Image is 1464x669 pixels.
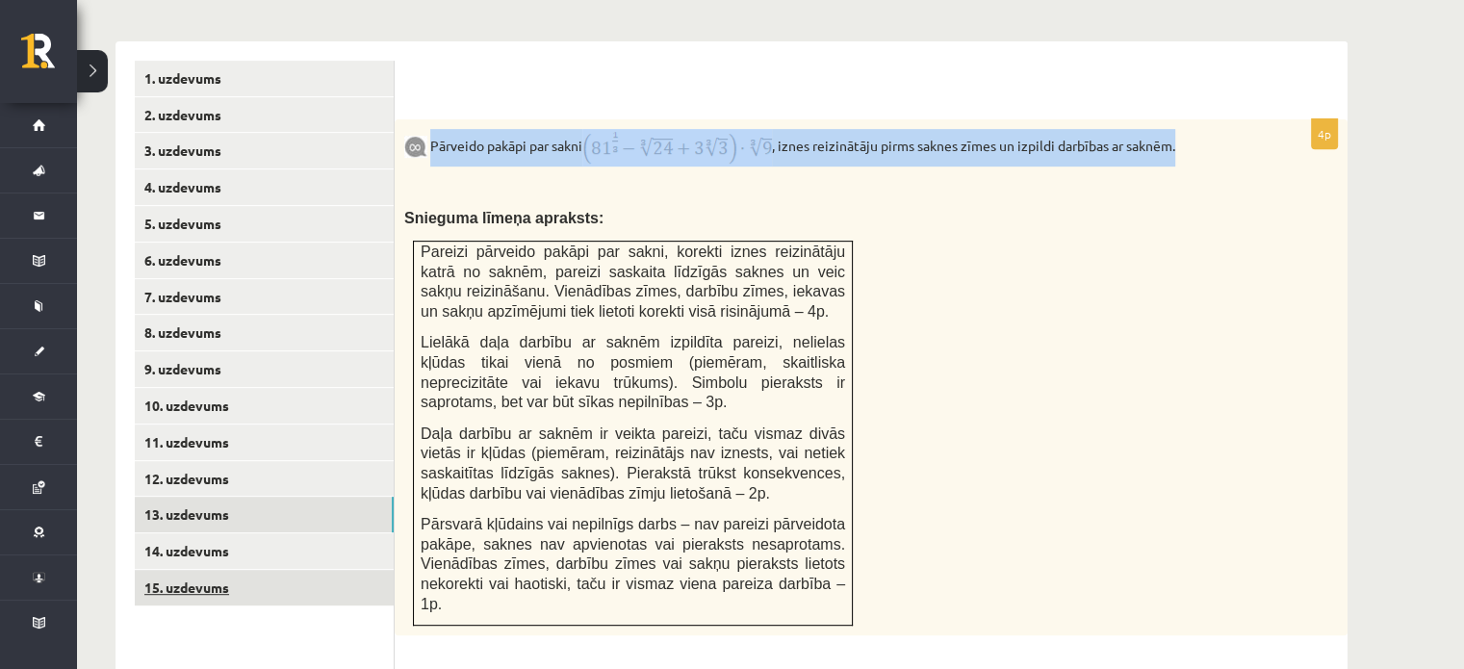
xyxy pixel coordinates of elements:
a: 1. uzdevums [135,61,394,96]
a: 11. uzdevums [135,425,394,460]
span: Daļa darbību ar saknēm ir veikta pareizi, taču vismaz divās vietās ir kļūdas (piemēram, reizinātā... [421,425,845,502]
a: 13. uzdevums [135,497,394,532]
img: 9k= [404,136,427,158]
a: 6. uzdevums [135,243,394,278]
img: r8L9T77rCIFMy8u4ZIKQhPPOdZDB3jdDoO39zG8GRwjXEoHAJ0sAQ3cOgX9P6EqO73lTtAAAAABJRU5ErkJggg== [582,129,772,167]
span: Lielākā daļa darbību ar saknēm izpildīta pareizi, nelielas kļūdas tikai vienā no posmiem (piemēra... [421,334,845,410]
body: Bagātinātā teksta redaktors, wiswyg-editor-user-answer-47024860824380 [19,19,912,39]
span: Snieguma līmeņa apraksts: [404,210,604,226]
a: 9. uzdevums [135,351,394,387]
p: 4p [1311,118,1338,149]
span: Pareizi pārveido pakāpi par sakni, korekti iznes reizinātāju katrā no saknēm, pareizi saskaita lī... [421,244,845,320]
a: Rīgas 1. Tālmācības vidusskola [21,34,77,82]
a: 5. uzdevums [135,206,394,242]
img: Balts.png [414,88,421,95]
a: 3. uzdevums [135,133,394,168]
a: 7. uzdevums [135,279,394,315]
a: 8. uzdevums [135,315,394,350]
a: 12. uzdevums [135,461,394,497]
span: Pārsvarā kļūdains vai nepilnīgs darbs – nav pareizi pārveidota pakāpe, saknes nav apvienotas vai ... [421,516,845,611]
a: 2. uzdevums [135,97,394,133]
a: 4. uzdevums [135,169,394,205]
a: 14. uzdevums [135,533,394,569]
a: 10. uzdevums [135,388,394,424]
a: 15. uzdevums [135,570,394,605]
p: Pārveido pakāpi par sakni , iznes reizinātāju pirms saknes zīmes un izpildi darbības ar saknēm. [404,129,1242,167]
